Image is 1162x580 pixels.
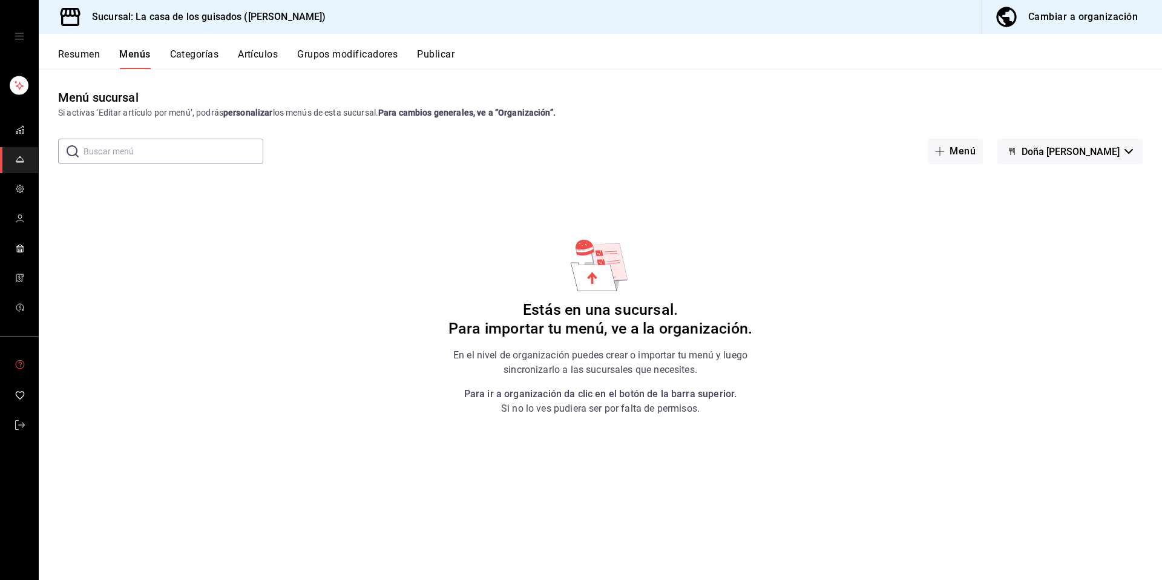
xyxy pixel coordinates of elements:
p: En el nivel de organización puedes crear o importar tu menú y luego sincronizarlo a las sucursale... [448,348,753,377]
button: Categorías [170,48,219,69]
h3: Sucursal: La casa de los guisados ([PERSON_NAME]) [82,10,326,24]
h6: Estás en una sucursal. Para importar tu menú, ve a la organización. [448,301,752,338]
button: Menús [119,48,150,69]
div: navigation tabs [58,48,1162,69]
strong: personalizar [223,108,273,117]
button: Resumen [58,48,100,69]
div: Menú sucursal [58,88,139,107]
button: open drawer [15,31,24,41]
span: Doña [PERSON_NAME] [1022,146,1120,157]
p: Si no lo ves pudiera ser por falta de permisos. [464,387,737,416]
input: Buscar menú [84,139,263,163]
button: Doña [PERSON_NAME] [997,139,1143,164]
button: Grupos modificadores [297,48,398,69]
div: Cambiar a organización [1028,8,1138,25]
strong: Para cambios generales, ve a “Organización”. [378,108,556,117]
button: Artículos [238,48,278,69]
strong: Para ir a organización da clic en el botón de la barra superior. [464,388,737,400]
div: Si activas ‘Editar artículo por menú’, podrás los menús de esta sucursal. [58,107,1143,119]
button: Menú [928,139,983,164]
button: Publicar [417,48,455,69]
